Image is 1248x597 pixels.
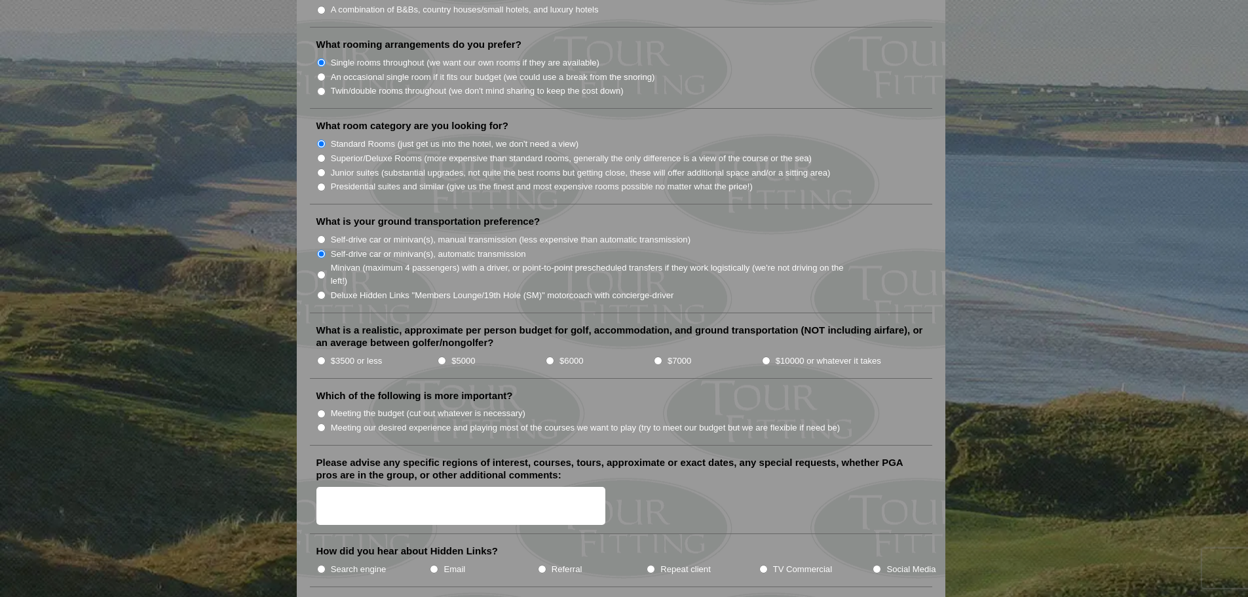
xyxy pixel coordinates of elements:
label: Self-drive car or minivan(s), automatic transmission [331,248,526,261]
label: What rooming arrangements do you prefer? [316,38,521,51]
label: Presidential suites and similar (give us the finest and most expensive rooms possible no matter w... [331,180,753,193]
label: Twin/double rooms throughout (we don't mind sharing to keep the cost down) [331,85,624,98]
label: Referral [552,563,582,576]
label: Superior/Deluxe Rooms (more expensive than standard rooms, generally the only difference is a vie... [331,152,812,165]
label: Email [444,563,465,576]
label: $5000 [451,355,475,368]
label: How did you hear about Hidden Links? [316,545,499,558]
label: A combination of B&Bs, country houses/small hotels, and luxury hotels [331,3,599,16]
label: An occasional single room if it fits our budget (we could use a break from the snoring) [331,71,655,84]
label: Repeat client [660,563,711,576]
label: Please advise any specific regions of interest, courses, tours, approximate or exact dates, any s... [316,456,926,482]
label: Self-drive car or minivan(s), manual transmission (less expensive than automatic transmission) [331,233,690,246]
label: Standard Rooms (just get us into the hotel, we don't need a view) [331,138,579,151]
label: TV Commercial [773,563,832,576]
label: Single rooms throughout (we want our own rooms if they are available) [331,56,599,69]
label: Deluxe Hidden Links "Members Lounge/19th Hole (SM)" motorcoach with concierge-driver [331,289,674,302]
label: What is your ground transportation preference? [316,215,540,228]
label: $6000 [559,355,583,368]
label: Social Media [886,563,936,576]
label: $10000 or whatever it takes [776,355,881,368]
label: Search engine [331,563,387,576]
label: What is a realistic, approximate per person budget for golf, accommodation, and ground transporta... [316,324,926,349]
label: What room category are you looking for? [316,119,508,132]
label: Minivan (maximum 4 passengers) with a driver, or point-to-point prescheduled transfers if they wo... [331,261,858,287]
label: Junior suites (substantial upgrades, not quite the best rooms but getting close, these will offer... [331,166,831,180]
label: $3500 or less [331,355,383,368]
label: $7000 [668,355,691,368]
label: Meeting the budget (cut out whatever is necessary) [331,407,525,420]
label: Meeting our desired experience and playing most of the courses we want to play (try to meet our b... [331,421,841,434]
label: Which of the following is more important? [316,389,513,402]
